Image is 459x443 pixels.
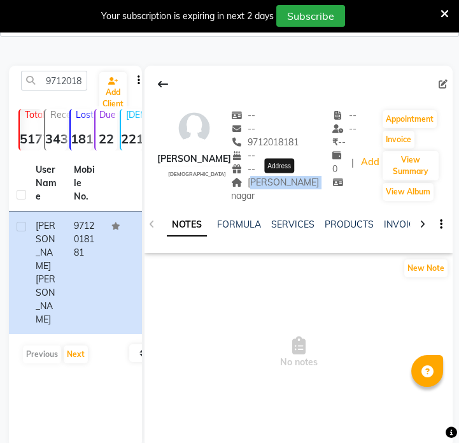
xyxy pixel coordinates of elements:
[231,110,255,121] span: --
[71,131,92,147] strong: 1810
[217,219,261,230] a: FORMULA
[332,123,357,134] span: --
[351,156,354,170] span: |
[359,154,381,171] a: Add
[36,220,55,272] span: [PERSON_NAME]
[145,289,453,416] span: No notes
[231,136,299,148] span: 9712018181
[168,171,226,177] span: [DEMOGRAPHIC_DATA]
[28,156,66,212] th: User Name
[231,163,255,175] span: --
[101,10,274,23] div: Your subscription is expiring in next 2 days
[384,219,426,230] a: INVOICES
[36,273,55,325] span: [PERSON_NAME]
[157,152,231,166] div: [PERSON_NAME]
[383,151,439,180] button: View Summary
[264,158,294,173] div: Address
[332,136,346,148] span: --
[231,123,255,134] span: --
[332,136,338,148] span: ₹
[20,131,41,147] strong: 5177
[231,150,255,161] span: --
[64,345,88,363] button: Next
[25,109,41,120] p: Total
[50,109,67,120] p: Recent
[66,156,104,212] th: Mobile No.
[383,110,437,128] button: Appointment
[150,72,176,96] div: Back to Client
[167,214,207,236] a: NOTES
[45,131,67,147] strong: 343
[276,5,345,27] button: Subscribe
[332,150,346,175] span: 0
[383,131,414,149] button: Invoice
[98,109,117,120] p: Due
[66,212,104,334] td: 9712018181
[121,131,143,147] strong: 221
[404,259,448,277] button: New Note
[325,219,374,230] a: PRODUCTS
[332,110,357,121] span: --
[95,131,117,147] strong: 22
[175,109,213,147] img: avatar
[99,72,127,113] a: Add Client
[21,71,87,91] input: Search by Name/Mobile/Email/Code
[231,177,319,201] span: [PERSON_NAME] nagar
[76,109,92,120] p: Lost
[126,109,143,120] p: [DEMOGRAPHIC_DATA]
[383,183,434,201] button: View Album
[271,219,314,230] a: SERVICES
